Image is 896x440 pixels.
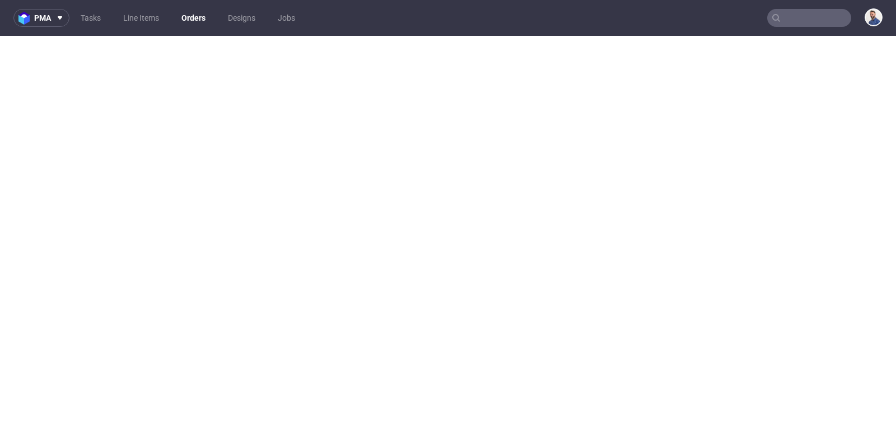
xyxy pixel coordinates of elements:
[866,10,881,25] img: Michał Rachański
[271,9,302,27] a: Jobs
[175,9,212,27] a: Orders
[116,9,166,27] a: Line Items
[13,9,69,27] button: pma
[74,9,108,27] a: Tasks
[18,12,34,25] img: logo
[221,9,262,27] a: Designs
[34,14,51,22] span: pma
